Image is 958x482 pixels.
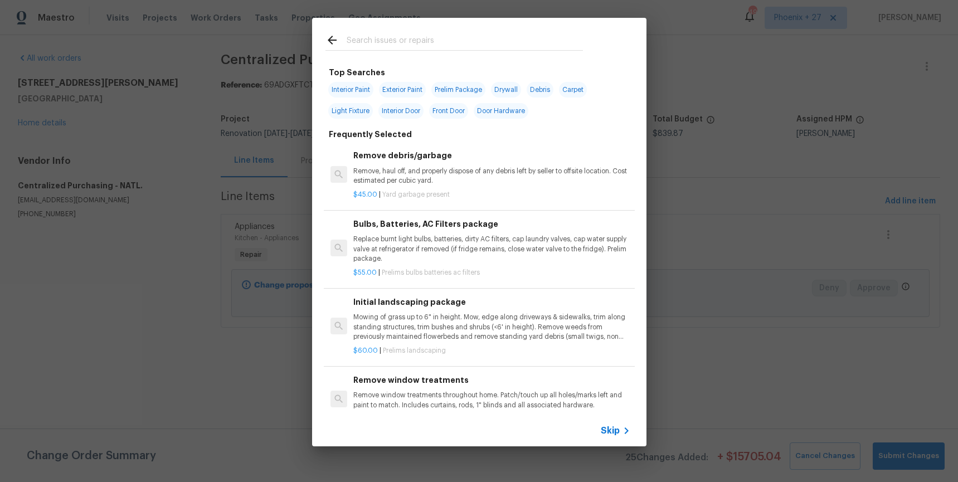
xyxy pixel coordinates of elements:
[601,425,620,436] span: Skip
[559,82,587,98] span: Carpet
[382,269,480,276] span: Prelims bulbs batteries ac filters
[353,346,630,356] p: |
[328,103,373,119] span: Light Fixture
[329,128,412,140] h6: Frequently Selected
[328,82,373,98] span: Interior Paint
[353,167,630,186] p: Remove, haul off, and properly dispose of any debris left by seller to offsite location. Cost est...
[353,235,630,263] p: Replace burnt light bulbs, batteries, dirty AC filters, cap laundry valves, cap water supply valv...
[347,33,583,50] input: Search issues or repairs
[353,268,630,277] p: |
[353,313,630,341] p: Mowing of grass up to 6" in height. Mow, edge along driveways & sidewalks, trim along standing st...
[383,347,446,354] span: Prelims landscaping
[329,66,385,79] h6: Top Searches
[527,82,553,98] span: Debris
[474,103,528,119] span: Door Hardware
[378,103,424,119] span: Interior Door
[431,82,485,98] span: Prelim Package
[353,218,630,230] h6: Bulbs, Batteries, AC Filters package
[353,269,377,276] span: $55.00
[382,191,450,198] span: Yard garbage present
[353,347,378,354] span: $60.00
[353,190,630,199] p: |
[353,191,377,198] span: $45.00
[353,296,630,308] h6: Initial landscaping package
[353,415,630,424] p: |
[353,149,630,162] h6: Remove debris/garbage
[379,82,426,98] span: Exterior Paint
[491,82,521,98] span: Drywall
[429,103,468,119] span: Front Door
[353,374,630,386] h6: Remove window treatments
[353,391,630,410] p: Remove window treatments throughout home. Patch/touch up all holes/marks left and paint to match....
